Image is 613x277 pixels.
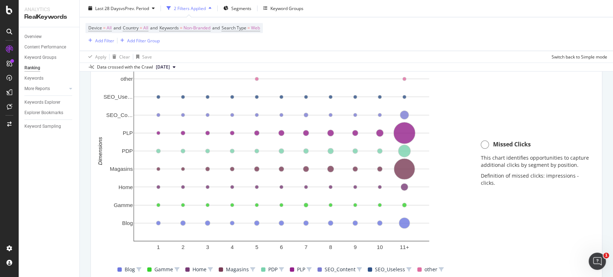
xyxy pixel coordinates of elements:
[480,172,589,187] p: Definition of missed clicks: impressions - clicks.
[127,38,160,44] div: Add Filter Group
[106,112,133,118] text: SEO_Co…
[212,25,220,31] span: and
[156,64,170,71] span: 2025 Aug. 31st
[95,5,121,11] span: Last 28 Days
[280,244,283,250] text: 6
[157,244,160,250] text: 1
[103,25,106,31] span: =
[110,51,130,63] button: Clear
[125,265,135,274] span: Blog
[140,25,142,31] span: =
[24,123,61,130] div: Keyword Sampling
[231,5,251,11] span: Segments
[549,51,607,63] button: Switch back to Simple mode
[400,244,409,250] text: 11+
[121,5,149,11] span: vs Prev. Period
[121,76,133,82] text: other
[24,54,56,61] div: Keyword Groups
[117,37,160,45] button: Add Filter Group
[493,140,530,149] span: Missed Clicks
[123,25,139,31] span: Country
[297,265,305,274] span: PLP
[184,23,210,33] span: Non-Branded
[95,38,114,44] div: Add Filter
[589,253,606,270] iframe: Intercom live chat
[24,33,42,41] div: Overview
[305,244,307,250] text: 7
[113,25,121,31] span: and
[220,3,254,14] button: Segments
[164,3,214,14] button: 2 Filters Applied
[247,25,250,31] span: =
[153,63,178,72] button: [DATE]
[226,265,249,274] span: Magasins
[110,166,133,172] text: Magasins
[24,85,50,93] div: More Reports
[24,54,74,61] a: Keyword Groups
[24,13,74,21] div: RealKeywords
[24,75,74,82] a: Keywords
[119,184,133,190] text: Home
[97,64,153,71] div: Data crossed with the Crawl
[24,123,74,130] a: Keyword Sampling
[123,130,133,136] text: PLP
[192,265,206,274] span: Home
[24,43,66,51] div: Content Performance
[122,148,133,154] text: PDP
[24,43,74,51] a: Content Performance
[24,85,67,93] a: More Reports
[270,5,303,11] div: Keyword Groups
[325,265,356,274] span: SEO_Content
[260,3,306,14] button: Keyword Groups
[231,244,233,250] text: 4
[24,109,74,117] a: Explorer Bookmarks
[268,265,278,274] span: PDP
[103,94,133,100] text: SEO_Use…
[122,220,133,226] text: Blog
[255,244,258,250] text: 5
[603,253,609,258] span: 1
[97,137,103,165] text: Dimensions
[251,23,260,33] span: Web
[424,265,437,274] span: other
[181,244,184,250] text: 2
[107,23,112,33] span: All
[377,244,383,250] text: 10
[222,25,246,31] span: Search Type
[95,54,106,60] div: Apply
[180,25,182,31] span: =
[150,25,158,31] span: and
[85,37,114,45] button: Add Filter
[24,6,74,13] div: Analytics
[552,54,607,60] div: Switch back to Simple mode
[114,202,133,208] text: Gamme
[329,244,332,250] text: 8
[119,54,130,60] div: Clear
[174,5,206,11] div: 2 Filters Applied
[375,265,405,274] span: SEO_Useless
[85,3,158,14] button: Last 28 DaysvsPrev. Period
[154,265,173,274] span: Gamme
[143,23,148,33] span: All
[24,75,43,82] div: Keywords
[88,25,102,31] span: Device
[97,57,466,258] svg: A chart.
[24,99,74,106] a: Keywords Explorer
[159,25,179,31] span: Keywords
[24,33,74,41] a: Overview
[24,64,74,72] a: Ranking
[24,99,60,106] div: Keywords Explorer
[142,54,152,60] div: Save
[354,244,357,250] text: 9
[206,244,209,250] text: 3
[133,51,152,63] button: Save
[24,64,40,72] div: Ranking
[24,109,63,117] div: Explorer Bookmarks
[85,51,106,63] button: Apply
[480,154,589,169] p: This chart identifies opportunities to capture additional clicks by segment by position.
